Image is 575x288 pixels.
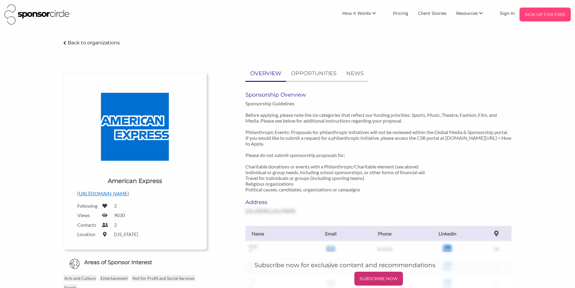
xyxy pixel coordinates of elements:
[4,4,69,25] img: Sponsor Circle Logo
[77,222,98,228] label: Contacts
[245,91,512,98] h6: Sponsorship Overview
[357,274,401,283] p: SUBSCRIBE NOW
[114,212,125,218] label: 9030
[77,190,193,197] p: [URL][DOMAIN_NAME]
[356,226,414,241] th: Phone
[108,177,162,185] h1: American Express
[250,69,281,78] p: OVERVIEW
[254,272,503,286] a: SUBSCRIBE NOW
[114,203,117,209] label: 2
[254,261,503,269] h5: Subscribe now for exclusive content and recommendations
[77,212,98,218] label: Views
[291,69,337,78] p: OPPORTUNITIES
[100,275,129,281] p: Entertainment
[245,101,512,192] p: Sponsorship Guidelines Before applying, please note the six categories that reflect our funding p...
[451,8,495,21] li: Resources
[245,199,328,206] h6: Address
[59,259,211,266] h6: Areas of Sponsor Interest
[414,226,481,241] th: Linkedin
[77,203,98,209] label: Following
[413,8,451,18] a: Client Stories
[63,275,97,281] p: Arts and Culture
[132,275,195,281] p: Not for Profit and Social Services
[114,231,138,237] label: [US_STATE]
[337,8,388,21] li: How it Works
[114,222,117,228] label: 2
[69,259,80,269] img: Globe Icon
[388,8,413,18] a: Pricing
[68,40,120,46] p: Back to organizations
[306,226,355,241] th: Email
[456,11,478,16] span: Resources
[346,69,364,78] p: NEWS
[245,226,306,241] th: Name
[77,231,98,237] label: Location
[342,11,371,16] span: How it Works
[90,82,180,172] img: American Express Logo
[495,8,519,18] a: Sign In
[522,10,568,19] p: SIGN UP FOR FREE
